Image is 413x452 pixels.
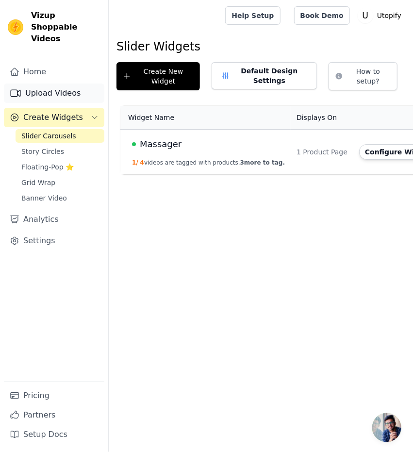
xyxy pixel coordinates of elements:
[363,11,369,20] text: U
[21,178,55,187] span: Grid Wrap
[240,159,285,166] span: 3 more to tag.
[21,162,74,172] span: Floating-Pop ⭐
[16,176,104,189] a: Grid Wrap
[294,6,350,25] a: Book Demo
[291,106,353,130] th: Displays On
[23,112,83,123] span: Create Widgets
[31,10,100,45] span: Vizup Shoppable Videos
[21,193,67,203] span: Banner Video
[329,74,397,83] a: How to setup?
[140,159,144,166] span: 4
[16,191,104,205] a: Banner Video
[4,425,104,444] a: Setup Docs
[132,159,138,166] span: 1 /
[132,142,136,146] span: Live Published
[16,160,104,174] a: Floating-Pop ⭐
[120,106,291,130] th: Widget Name
[4,108,104,127] button: Create Widgets
[4,62,104,82] a: Home
[8,19,23,35] img: Vizup
[4,210,104,229] a: Analytics
[140,137,182,151] span: Massager
[4,405,104,425] a: Partners
[329,62,397,90] button: How to setup?
[373,7,405,24] p: Utopify
[16,145,104,158] a: Story Circles
[212,62,317,89] button: Default Design Settings
[132,159,285,167] button: 1/ 4videos are tagged with products.3more to tag.
[4,231,104,251] a: Settings
[358,7,405,24] button: U Utopify
[225,6,280,25] a: Help Setup
[4,84,104,103] a: Upload Videos
[116,39,405,54] h1: Slider Widgets
[297,147,347,157] div: 1 Product Page
[372,413,401,442] div: Open chat
[116,62,200,90] button: Create New Widget
[21,131,76,141] span: Slider Carousels
[16,129,104,143] a: Slider Carousels
[4,386,104,405] a: Pricing
[21,147,64,156] span: Story Circles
